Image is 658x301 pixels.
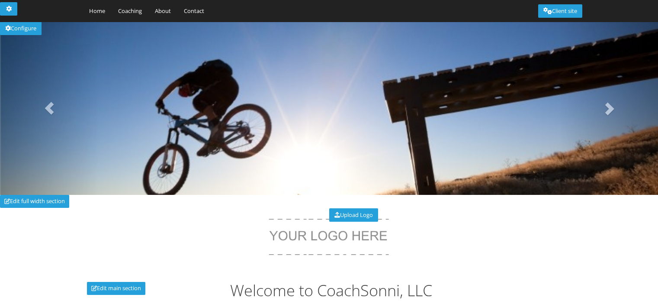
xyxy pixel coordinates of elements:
span: About [155,7,171,15]
span: Contact [184,7,204,15]
span: Coaching [118,7,142,15]
h1: Welcome to CoachSonni, LLC [87,282,576,299]
span: Home [89,7,105,15]
a: Client site [538,4,582,18]
a: Edit main section [87,282,145,295]
img: CoachSonni, LLC Logo [264,214,394,260]
a: Upload Logo [329,208,378,222]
